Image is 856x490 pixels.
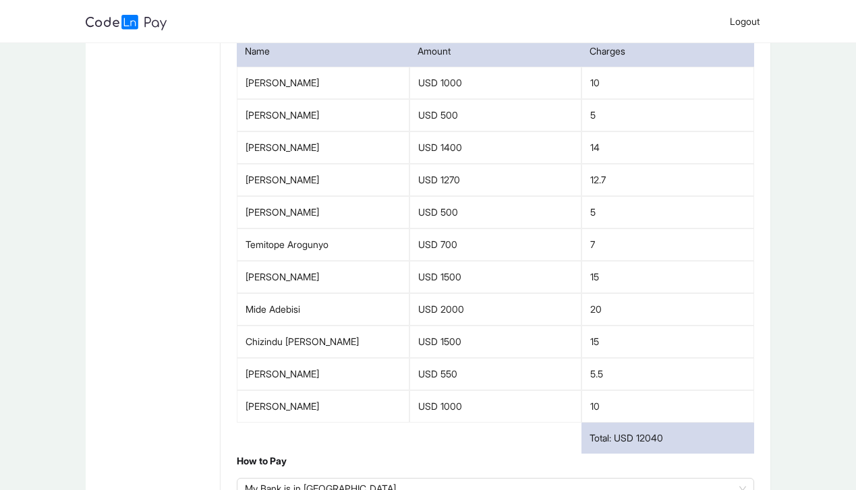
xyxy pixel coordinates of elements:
[86,15,167,30] img: logo
[582,67,753,98] div: 10
[410,229,581,260] div: USD 700
[582,326,753,357] div: 15
[410,132,581,163] div: USD 1400
[582,100,753,131] div: 5
[410,262,581,293] div: USD 1500
[246,336,359,347] span: Chizindu [PERSON_NAME]
[582,229,753,260] div: 7
[410,359,581,390] div: USD 550
[582,132,753,163] div: 14
[582,294,753,325] div: 20
[246,303,300,315] span: Mide Adebisi
[582,197,753,228] div: 5
[410,197,581,228] div: USD 500
[246,400,319,412] span: [PERSON_NAME]
[581,423,754,454] div: Total: USD 12040
[246,271,319,282] span: [PERSON_NAME]
[410,67,581,98] div: USD 1000
[730,16,760,27] span: Logout
[237,36,409,67] div: Name
[246,206,319,218] span: [PERSON_NAME]
[582,359,753,390] div: 5.5
[246,174,319,185] span: [PERSON_NAME]
[410,391,581,422] div: USD 1000
[410,100,581,131] div: USD 500
[581,36,754,67] div: Charges
[582,391,753,422] div: 10
[237,454,754,468] p: How to Pay
[246,109,319,121] span: [PERSON_NAME]
[246,142,319,153] span: [PERSON_NAME]
[582,164,753,195] div: 12.7
[246,77,319,88] span: [PERSON_NAME]
[410,164,581,195] div: USD 1270
[410,294,581,325] div: USD 2000
[582,262,753,293] div: 15
[246,368,319,379] span: [PERSON_NAME]
[409,36,582,67] div: Amount
[410,326,581,357] div: USD 1500
[246,239,329,250] span: Temitope Arogunyo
